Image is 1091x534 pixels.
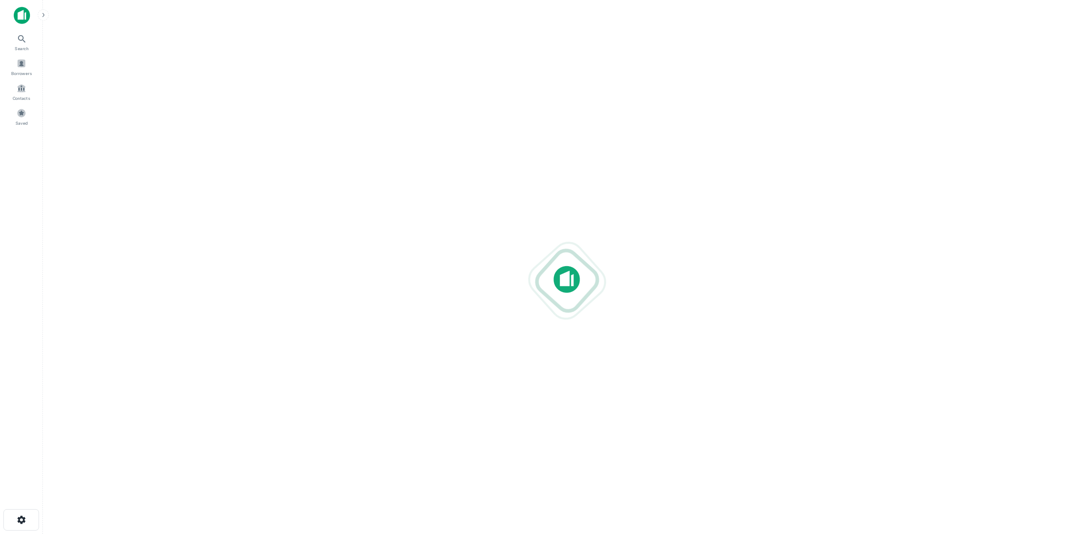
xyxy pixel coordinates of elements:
span: Search [15,45,29,52]
a: Borrowers [3,55,40,78]
a: Saved [3,105,40,128]
a: Contacts [3,80,40,103]
img: capitalize-icon.png [14,7,30,24]
a: Search [3,30,40,54]
span: Borrowers [11,70,32,77]
span: Saved [15,120,28,126]
span: Contacts [13,95,30,102]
